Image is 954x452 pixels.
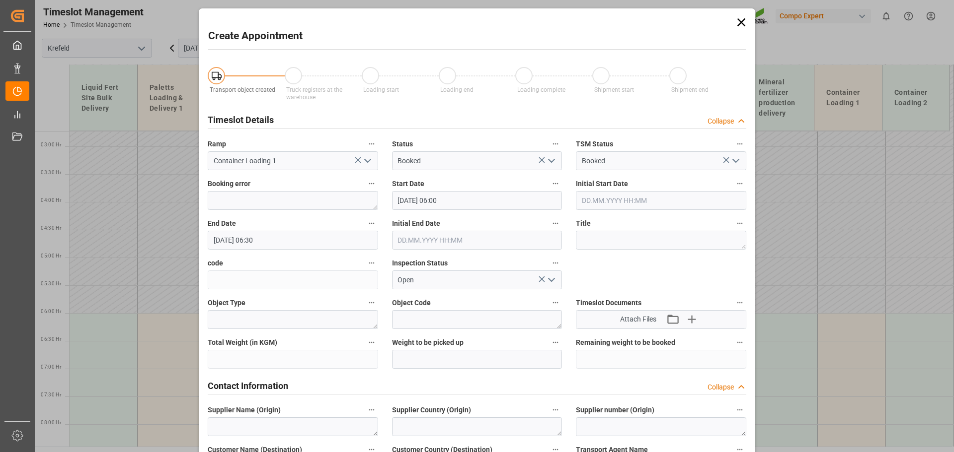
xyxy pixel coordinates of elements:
[392,139,413,149] span: Status
[208,113,274,127] h2: Timeslot Details
[365,296,378,309] button: Object Type
[440,86,474,93] span: Loading end
[208,258,223,268] span: code
[549,403,562,416] button: Supplier Country (Origin)
[365,217,378,230] button: End Date
[392,405,471,415] span: Supplier Country (Origin)
[544,153,558,169] button: open menu
[733,336,746,349] button: Remaining weight to be booked
[359,153,374,169] button: open menu
[208,139,226,149] span: Ramp
[733,296,746,309] button: Timeslot Documents
[576,139,613,149] span: TSM Status
[549,177,562,190] button: Start Date
[549,296,562,309] button: Object Code
[392,179,424,189] span: Start Date
[208,28,303,44] h2: Create Appointment
[576,218,591,229] span: Title
[576,298,641,308] span: Timeslot Documents
[549,217,562,230] button: Initial End Date
[392,337,464,348] span: Weight to be picked up
[392,258,448,268] span: Inspection Status
[549,336,562,349] button: Weight to be picked up
[286,86,342,101] span: Truck registers at the warehouse
[576,337,675,348] span: Remaining weight to be booked
[392,298,431,308] span: Object Code
[517,86,565,93] span: Loading complete
[365,336,378,349] button: Total Weight (in KGM)
[544,272,558,288] button: open menu
[671,86,709,93] span: Shipment end
[392,218,440,229] span: Initial End Date
[392,191,562,210] input: DD.MM.YYYY HH:MM
[208,231,378,250] input: DD.MM.YYYY HH:MM
[363,86,399,93] span: Loading start
[365,403,378,416] button: Supplier Name (Origin)
[392,231,562,250] input: DD.MM.YYYY HH:MM
[733,403,746,416] button: Supplier number (Origin)
[576,179,628,189] span: Initial Start Date
[208,218,236,229] span: End Date
[365,137,378,150] button: Ramp
[365,257,378,269] button: code
[208,337,277,348] span: Total Weight (in KGM)
[208,379,288,392] h2: Contact Information
[733,177,746,190] button: Initial Start Date
[594,86,634,93] span: Shipment start
[727,153,742,169] button: open menu
[549,137,562,150] button: Status
[365,177,378,190] button: Booking error
[208,151,378,170] input: Type to search/select
[208,298,245,308] span: Object Type
[576,191,746,210] input: DD.MM.YYYY HH:MM
[208,405,281,415] span: Supplier Name (Origin)
[210,86,275,93] span: Transport object created
[733,137,746,150] button: TSM Status
[733,217,746,230] button: Title
[549,257,562,269] button: Inspection Status
[576,405,654,415] span: Supplier number (Origin)
[708,382,734,392] div: Collapse
[392,151,562,170] input: Type to search/select
[620,314,656,324] span: Attach Files
[208,179,250,189] span: Booking error
[708,116,734,127] div: Collapse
